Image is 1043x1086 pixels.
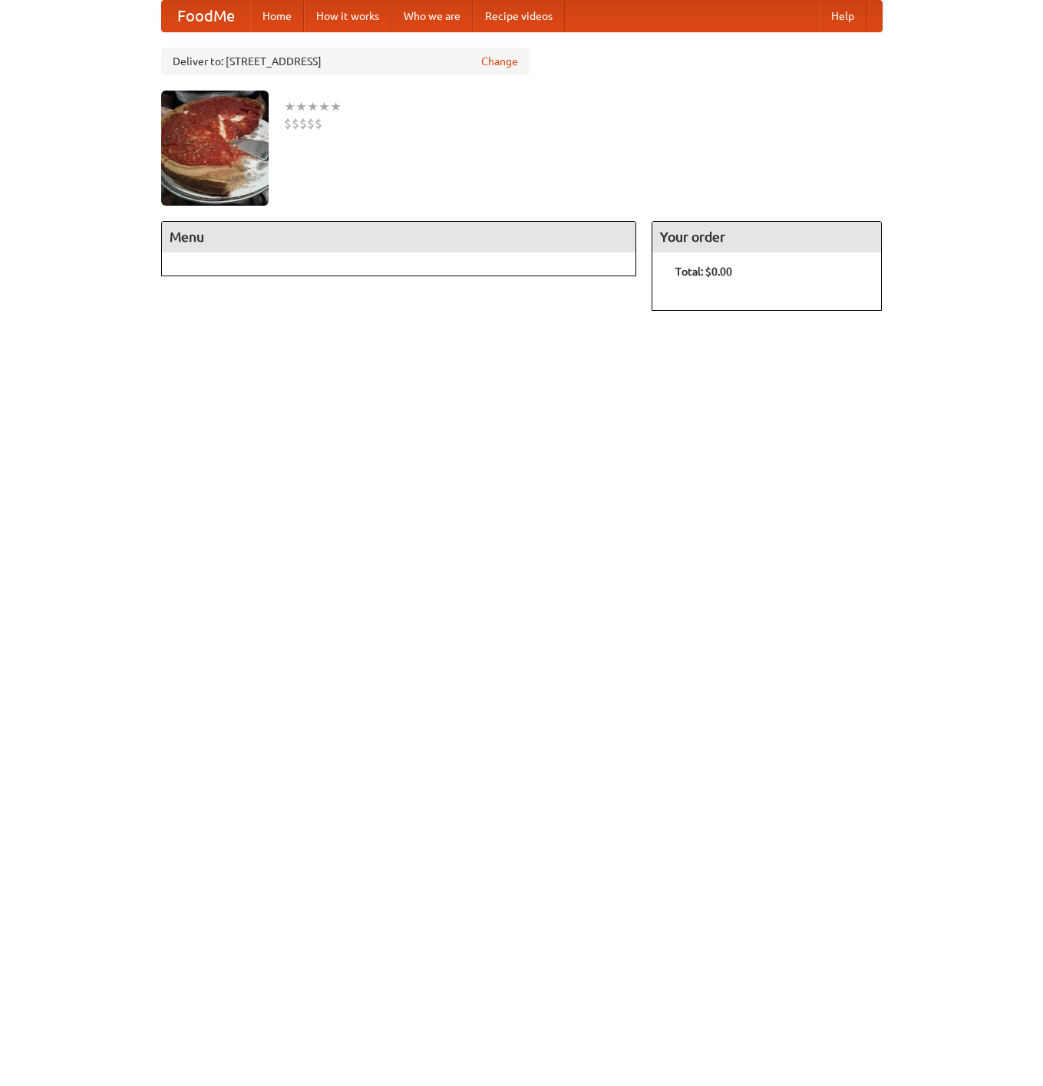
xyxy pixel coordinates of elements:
h4: Your order [652,222,881,253]
li: ★ [319,98,330,115]
a: Help [819,1,866,31]
a: Recipe videos [473,1,565,31]
li: $ [292,115,299,132]
li: $ [307,115,315,132]
a: Who we are [391,1,473,31]
li: ★ [295,98,307,115]
div: Deliver to: [STREET_ADDRESS] [161,48,530,75]
img: angular.jpg [161,91,269,206]
li: $ [299,115,307,132]
li: ★ [307,98,319,115]
h4: Menu [162,222,636,253]
b: Total: $0.00 [675,266,732,278]
a: FoodMe [162,1,250,31]
a: How it works [304,1,391,31]
li: ★ [284,98,295,115]
li: $ [284,115,292,132]
a: Change [481,54,518,69]
li: ★ [330,98,342,115]
li: $ [315,115,322,132]
a: Home [250,1,304,31]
